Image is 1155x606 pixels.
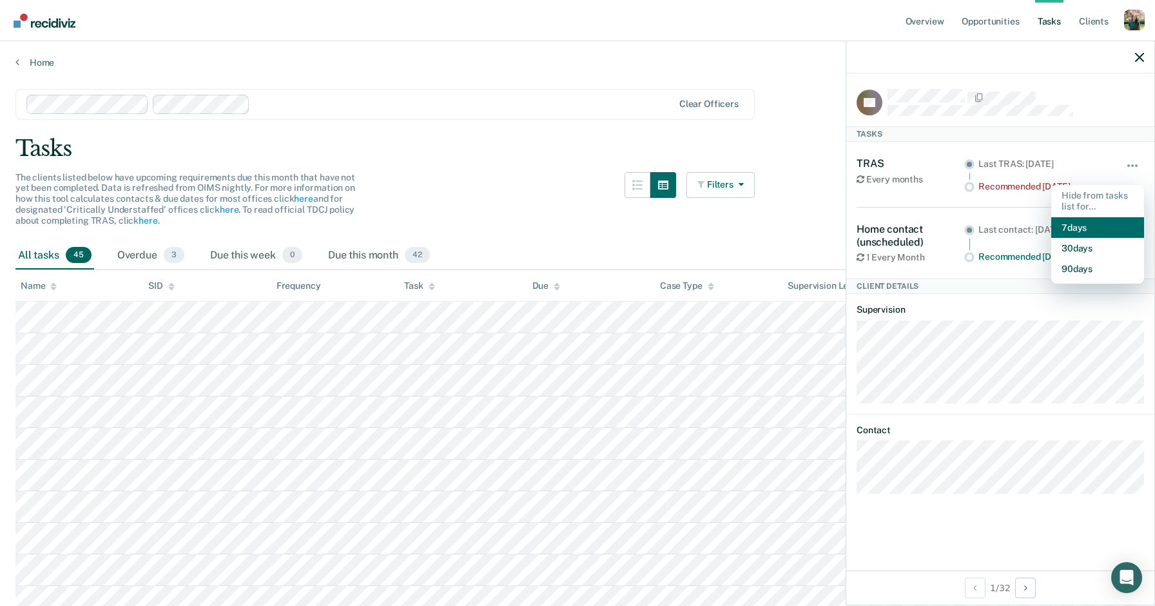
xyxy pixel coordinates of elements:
div: Due this month [325,242,432,270]
div: Every months [857,174,964,185]
div: Due this week [208,242,305,270]
div: Client Details [846,279,1154,294]
div: Supervision Level [788,280,872,291]
span: 42 [405,247,430,264]
div: Hide from tasks list for... [1051,185,1144,217]
span: 45 [66,247,92,264]
div: Task [404,280,434,291]
div: Due [532,280,561,291]
button: 90 days [1051,259,1144,279]
div: Recommended [DATE] [978,251,1108,262]
a: Home [15,57,1140,68]
dt: Contact [857,425,1144,436]
div: Last contact: [DATE] [978,224,1108,235]
img: Recidiviz [14,14,75,28]
div: TRAS [857,157,964,170]
div: Case Type [660,280,714,291]
span: 0 [282,247,302,264]
div: Open Intercom Messenger [1111,562,1142,593]
div: Frequency [277,280,321,291]
div: Overdue [115,242,187,270]
button: 7 days [1051,217,1144,238]
div: Last TRAS: [DATE] [978,159,1108,170]
div: Name [21,280,57,291]
div: Recommended [DATE] [978,181,1108,192]
a: here [139,215,157,226]
div: SID [148,280,175,291]
button: Previous Client [965,578,985,598]
button: 30 days [1051,238,1144,259]
span: The clients listed below have upcoming requirements due this month that have not yet been complet... [15,172,355,226]
div: 1 Every Month [857,252,964,263]
button: Next Client [1015,578,1036,598]
dt: Supervision [857,304,1144,315]
div: All tasks [15,242,94,270]
div: Tasks [846,126,1154,142]
button: Filters [686,172,755,198]
div: Home contact (unscheduled) [857,223,964,248]
a: here [294,193,313,204]
button: Profile dropdown button [1124,10,1145,30]
div: Tasks [15,135,1140,162]
div: 1 / 32 [846,571,1154,605]
div: Clear officers [679,99,739,110]
a: here [220,204,238,215]
span: 3 [164,247,184,264]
